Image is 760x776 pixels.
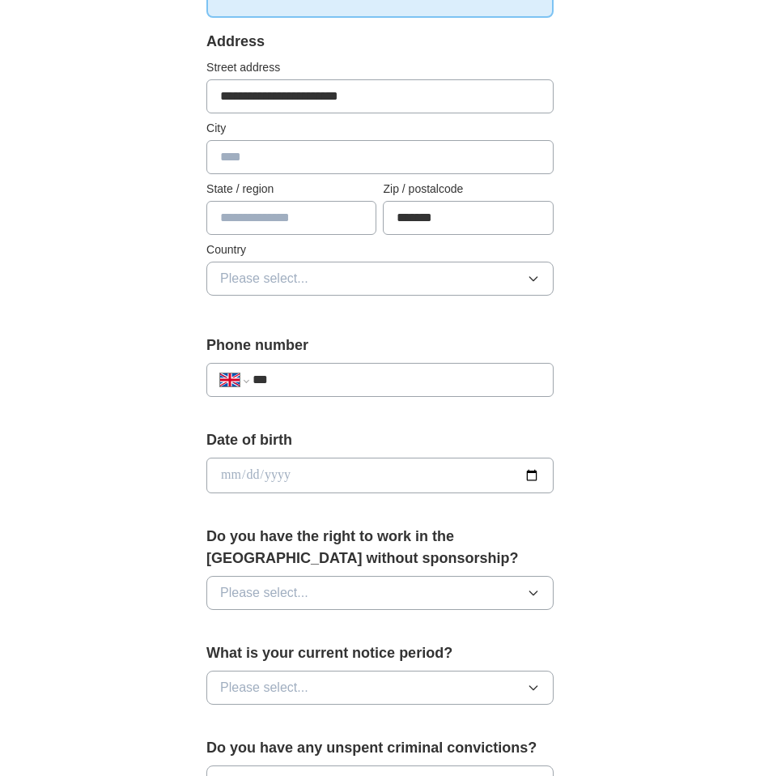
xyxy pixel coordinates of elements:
[206,241,554,258] label: Country
[206,429,554,451] label: Date of birth
[206,576,554,610] button: Please select...
[220,269,308,288] span: Please select...
[220,678,308,697] span: Please select...
[206,262,554,296] button: Please select...
[206,737,554,759] label: Do you have any unspent criminal convictions?
[383,181,553,198] label: Zip / postalcode
[220,583,308,603] span: Please select...
[206,120,554,137] label: City
[206,642,554,664] label: What is your current notice period?
[206,526,554,569] label: Do you have the right to work in the [GEOGRAPHIC_DATA] without sponsorship?
[206,335,554,356] label: Phone number
[206,31,554,53] div: Address
[206,181,376,198] label: State / region
[206,671,554,705] button: Please select...
[206,59,554,76] label: Street address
